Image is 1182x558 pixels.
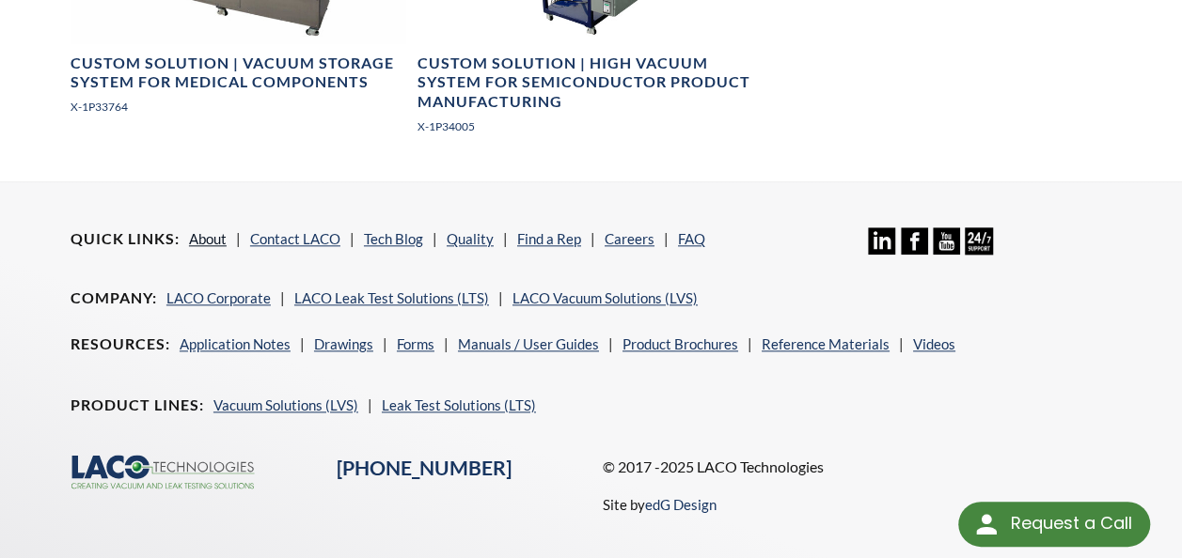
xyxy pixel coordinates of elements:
img: round button [971,509,1001,539]
a: Careers [605,230,654,247]
h4: Custom Solution | High Vacuum System for Semiconductor Product Manufacturing [418,54,753,112]
h4: Product Lines [71,395,204,415]
h4: Quick Links [71,229,180,249]
a: Manuals / User Guides [458,335,599,352]
a: LACO Corporate [166,289,271,306]
a: Find a Rep [517,230,581,247]
p: Site by [603,493,717,516]
a: Reference Materials [762,335,890,352]
img: 24/7 Support Icon [965,227,992,255]
a: Application Notes [180,335,291,352]
a: Contact LACO [250,230,340,247]
div: Request a Call [958,502,1150,547]
a: About [189,230,227,247]
a: 24/7 Support [965,240,992,257]
div: Request a Call [1010,502,1131,545]
a: Quality [447,230,494,247]
a: Product Brochures [623,335,738,352]
p: © 2017 -2025 LACO Technologies [603,455,1112,479]
a: Videos [913,335,955,352]
a: LACO Leak Test Solutions (LTS) [294,289,489,306]
a: Drawings [314,335,373,352]
p: X-1P34005 [418,117,753,135]
a: Tech Blog [364,230,423,247]
a: FAQ [678,230,705,247]
h4: Resources [71,334,170,354]
a: [PHONE_NUMBER] [337,456,512,480]
a: Vacuum Solutions (LVS) [213,396,358,413]
a: edG Design [645,496,717,513]
h4: Company [71,288,157,308]
a: Leak Test Solutions (LTS) [382,396,536,413]
h4: Custom Solution | Vacuum Storage System for Medical Components [71,54,406,93]
a: Forms [397,335,434,352]
p: X-1P33764 [71,98,406,116]
a: LACO Vacuum Solutions (LVS) [512,289,698,306]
